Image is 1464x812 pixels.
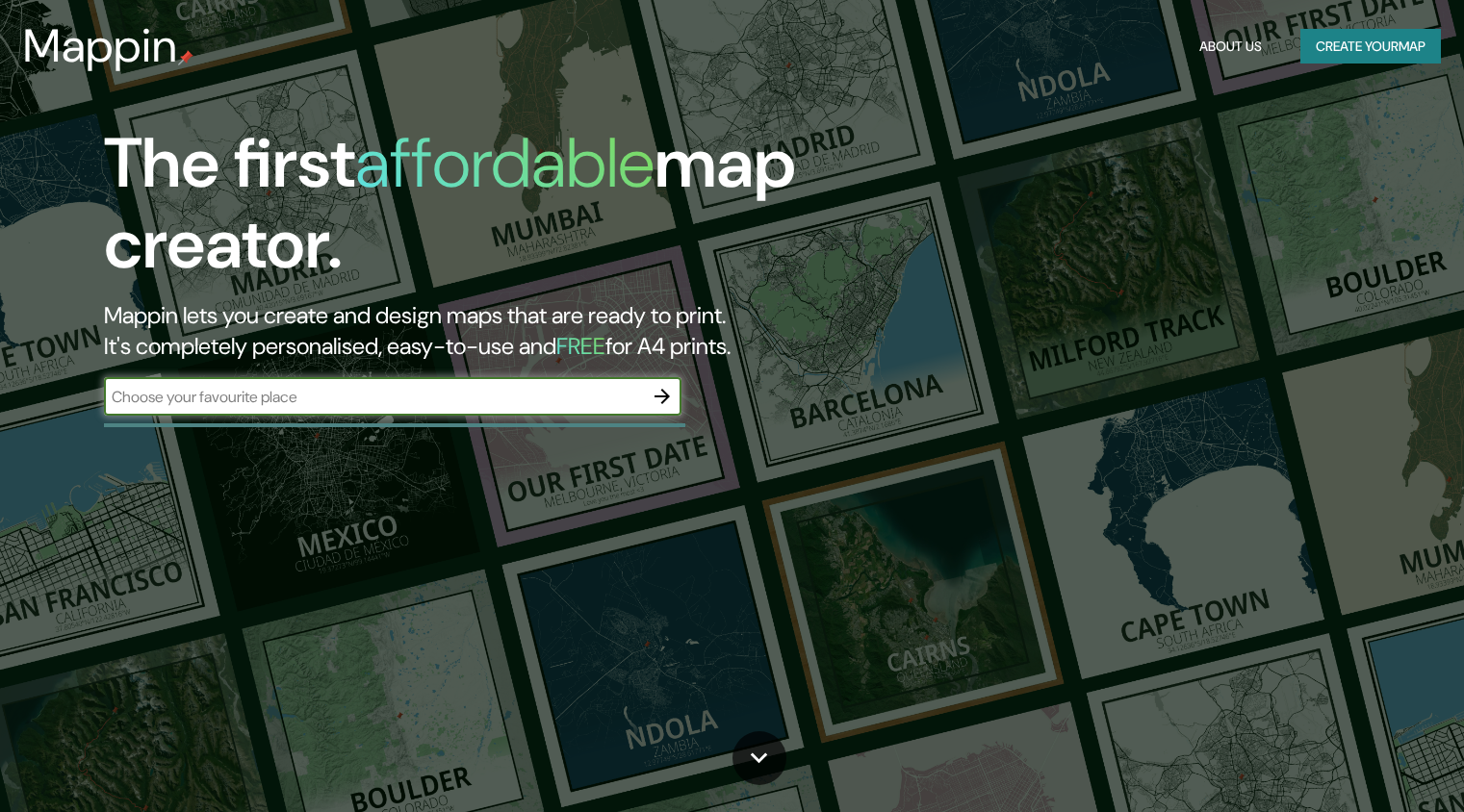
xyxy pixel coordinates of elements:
[104,300,836,362] h2: Mappin lets you create and design maps that are ready to print. It's completely personalised, eas...
[104,123,836,300] h1: The first map creator.
[104,386,643,408] input: Choose your favourite place
[178,50,193,65] img: mappin-pin
[556,331,605,361] h5: FREE
[355,118,655,208] h1: affordable
[1300,29,1441,64] button: Create yourmap
[1192,29,1270,64] button: About Us
[23,19,178,73] h3: Mappin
